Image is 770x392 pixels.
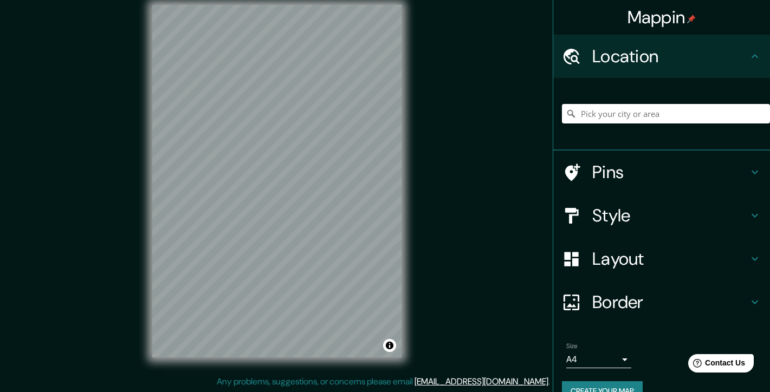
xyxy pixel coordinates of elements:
button: Toggle attribution [383,339,396,352]
iframe: Help widget launcher [674,350,758,380]
div: Border [553,280,770,324]
input: Pick your city or area [562,104,770,123]
div: Style [553,194,770,237]
div: Pins [553,151,770,194]
div: Layout [553,237,770,280]
div: . [552,375,554,388]
a: [EMAIL_ADDRESS][DOMAIN_NAME] [415,376,548,387]
h4: Location [592,45,748,67]
canvas: Map [152,5,402,357]
h4: Layout [592,248,748,270]
h4: Border [592,291,748,313]
h4: Mappin [627,6,696,28]
h4: Pins [592,161,748,183]
label: Size [566,342,578,351]
img: pin-icon.png [687,15,696,23]
h4: Style [592,205,748,226]
div: A4 [566,351,631,368]
div: . [550,375,552,388]
p: Any problems, suggestions, or concerns please email . [217,375,550,388]
div: Location [553,35,770,78]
